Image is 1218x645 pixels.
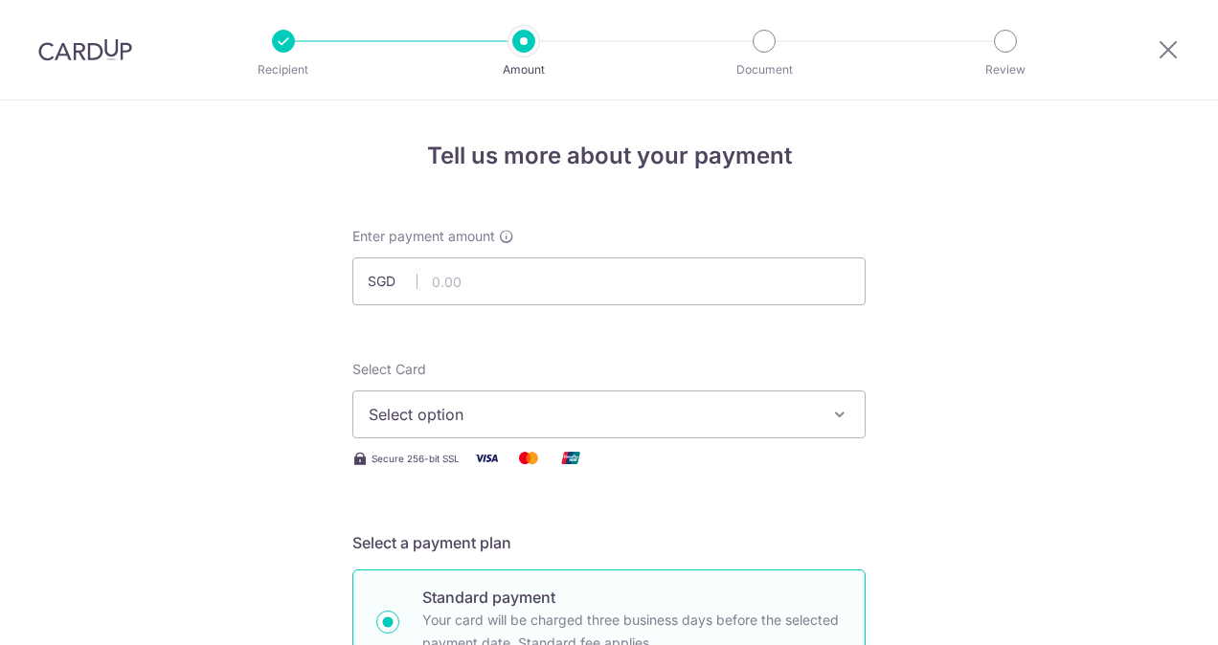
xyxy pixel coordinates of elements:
[352,257,866,305] input: 0.00
[372,451,460,466] span: Secure 256-bit SSL
[352,227,495,246] span: Enter payment amount
[213,60,354,79] p: Recipient
[935,60,1076,79] p: Review
[422,586,842,609] p: Standard payment
[352,139,866,173] h4: Tell us more about your payment
[352,531,866,554] h5: Select a payment plan
[38,38,132,61] img: CardUp
[352,390,866,438] button: Select option
[368,272,417,291] span: SGD
[467,446,506,470] img: Visa
[1095,588,1199,635] iframe: Opens a widget where you can find more information
[369,403,815,426] span: Select option
[693,60,835,79] p: Document
[509,446,548,470] img: Mastercard
[552,446,590,470] img: Union Pay
[352,361,426,377] span: translation missing: en.payables.payment_networks.credit_card.summary.labels.select_card
[453,60,595,79] p: Amount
